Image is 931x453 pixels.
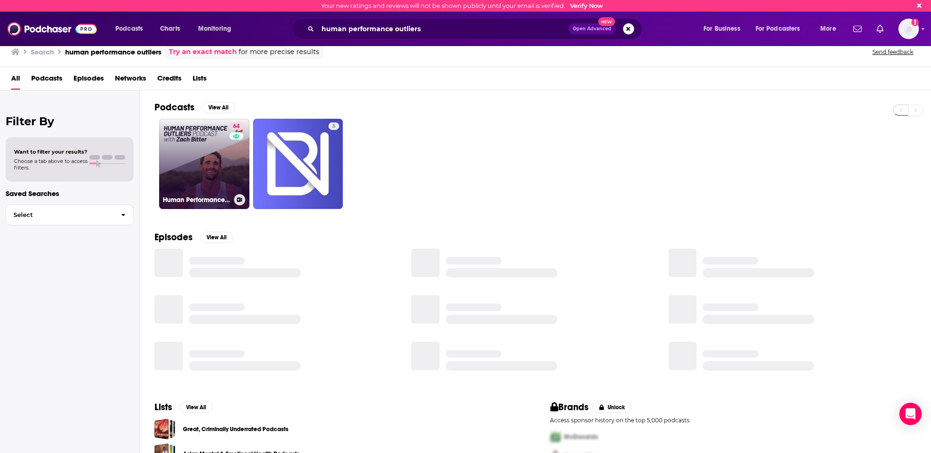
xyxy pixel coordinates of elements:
a: Show notifications dropdown [850,21,865,37]
h3: Search [31,47,54,56]
a: PodcastsView All [154,101,235,113]
a: Podcasts [31,71,62,90]
a: 64 [229,122,243,130]
h2: Brands [550,401,589,413]
a: Verify Now [570,2,603,9]
span: McDonalds [564,433,598,441]
span: For Podcasters [756,22,800,35]
button: open menu [750,21,814,36]
span: Want to filter your results? [14,149,87,155]
span: Charts [160,22,180,35]
button: View All [180,402,213,413]
button: Unlock [592,402,632,413]
span: Choose a tab above to access filters. [14,158,87,171]
h3: human performance outliers [65,47,161,56]
button: open menu [697,21,752,36]
button: open menu [814,21,848,36]
button: Show profile menu [898,19,919,39]
button: Open AdvancedNew [569,23,616,34]
a: Episodes [74,71,104,90]
p: Access sponsor history on the top 5,000 podcasts. [550,417,917,424]
a: 5 [328,122,339,130]
button: View All [202,102,235,113]
button: open menu [109,21,155,36]
a: Show notifications dropdown [873,21,887,37]
h3: Human Performance Outliers Podcast with [PERSON_NAME] [163,196,230,204]
img: User Profile [898,19,919,39]
a: Charts [154,21,186,36]
a: 5 [253,119,343,209]
a: 64Human Performance Outliers Podcast with [PERSON_NAME] [159,119,249,209]
span: New [598,17,615,26]
a: Great, Criminally Underrated Podcasts [154,419,175,439]
h2: Podcasts [154,101,194,113]
span: Logged in as BretAita [898,19,919,39]
div: Open Intercom Messenger [899,403,922,425]
p: Saved Searches [6,189,134,198]
a: Great, Criminally Underrated Podcasts [183,424,288,434]
a: Try an exact match [169,47,237,57]
button: Send feedback [870,48,916,56]
input: Search podcasts, credits, & more... [318,21,569,36]
img: Podchaser - Follow, Share and Rate Podcasts [7,20,97,38]
span: Podcasts [115,22,143,35]
span: 64 [233,122,240,131]
span: Select [6,212,114,218]
button: View All [200,232,234,243]
a: EpisodesView All [154,231,234,243]
span: Monitoring [198,22,231,35]
span: 5 [332,122,335,131]
span: For Business [703,22,740,35]
button: open menu [192,21,243,36]
img: First Pro Logo [547,427,564,446]
h2: Episodes [154,231,193,243]
a: All [11,71,20,90]
svg: Email not verified [911,19,919,26]
h2: Filter By [6,115,134,128]
a: Credits [157,71,181,90]
div: Search podcasts, credits, & more... [301,18,651,40]
a: ListsView All [154,401,213,413]
span: Open Advanced [573,27,611,31]
span: for more precise results [239,47,319,57]
h2: Lists [154,401,172,413]
a: Networks [115,71,146,90]
span: More [820,22,836,35]
a: Lists [193,71,207,90]
div: Your new ratings and reviews will not be shown publicly until your email is verified. [321,2,603,9]
button: Select [6,204,134,225]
